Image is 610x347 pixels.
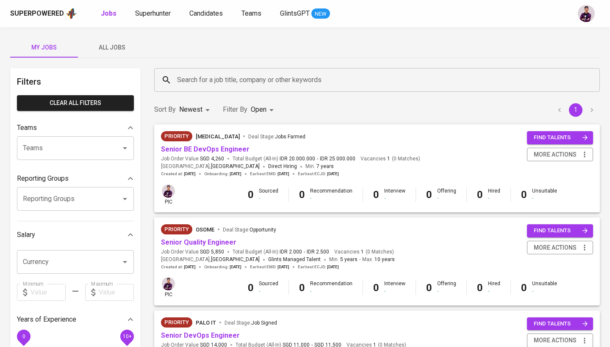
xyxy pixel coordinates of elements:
span: [DATE] [184,171,196,177]
a: Senior Quality Engineer [161,238,236,246]
span: Total Budget (All-In) [233,248,329,256]
a: GlintsGPT NEW [280,8,330,19]
input: Value [30,284,66,301]
div: pic [161,276,176,298]
div: - [310,195,352,202]
span: Earliest EMD : [250,264,289,270]
div: Interview [384,187,405,202]
span: Earliest ECJD : [298,264,339,270]
img: erwin@glints.com [162,277,175,290]
span: Candidates [189,9,223,17]
div: - [532,288,557,295]
span: Vacancies ( 0 Matches ) [360,155,420,162]
div: Newest [179,102,213,118]
div: - [259,195,278,202]
b: 0 [426,189,432,201]
span: Direct Hiring [268,163,297,169]
button: page 1 [569,103,582,117]
div: - [437,288,456,295]
span: Superhunter [135,9,171,17]
span: [DATE] [277,264,289,270]
span: 5 years [340,256,358,262]
div: Salary [17,226,134,243]
span: Created at : [161,264,196,270]
div: Hired [488,280,500,295]
span: [DATE] [327,171,339,177]
div: - [259,288,278,295]
a: Jobs [101,8,118,19]
span: Job Signed [251,320,277,326]
span: GlintsGPT [280,9,310,17]
b: Jobs [101,9,116,17]
button: find talents [527,317,593,330]
span: 10+ [122,333,131,339]
div: - [310,288,352,295]
div: Offering [437,187,456,202]
div: - [437,195,456,202]
span: - [359,256,360,264]
div: Sourced [259,187,278,202]
span: more actions [534,149,577,160]
span: 1 [386,155,390,162]
b: 0 [373,189,379,201]
p: Sort By [154,105,176,115]
b: 0 [299,282,305,294]
div: pic [161,184,176,206]
p: Salary [17,230,35,240]
span: Vacancies ( 0 Matches ) [334,248,394,256]
b: 0 [299,189,305,201]
span: Onboarding : [204,171,241,177]
span: [DATE] [277,171,289,177]
span: [DATE] [230,264,241,270]
span: Jobs Farmed [275,134,305,140]
button: Open [119,193,131,205]
span: IDR 25.000.000 [320,155,355,162]
span: Priority [161,318,192,327]
div: Open [251,102,277,118]
span: [DATE] [184,264,196,270]
input: Value [99,284,134,301]
span: IDR 2.000 [280,248,302,256]
span: Max. [362,256,395,262]
span: - [304,248,305,256]
b: 0 [477,282,483,294]
b: 0 [426,282,432,294]
span: [GEOGRAPHIC_DATA] [211,162,260,171]
span: My Jobs [15,42,73,53]
span: Min. [329,256,358,262]
div: Sourced [259,280,278,295]
div: - [384,195,405,202]
span: [GEOGRAPHIC_DATA] [211,256,260,264]
span: Created at : [161,171,196,177]
p: Years of Experience [17,314,76,325]
button: more actions [527,148,593,162]
span: Deal Stage : [248,134,305,140]
div: - [488,288,500,295]
span: find talents [534,319,588,329]
div: Superpowered [10,9,64,19]
div: Unsuitable [532,187,557,202]
span: Osome [196,226,214,233]
div: New Job received from Demand Team [161,131,192,141]
span: Job Order Value [161,248,224,256]
div: - [532,195,557,202]
span: Teams [241,9,261,17]
b: 0 [373,282,379,294]
button: find talents [527,131,593,144]
a: Teams [241,8,263,19]
h6: Filters [17,75,134,88]
span: SGD 4,260 [200,155,224,162]
div: Teams [17,119,134,136]
span: [DATE] [327,264,339,270]
img: erwin@glints.com [578,5,595,22]
b: 0 [477,189,483,201]
b: 0 [521,189,527,201]
button: Open [119,256,131,268]
span: Palo IT [196,319,216,326]
span: Total Budget (All-In) [233,155,355,162]
span: Earliest ECJD : [298,171,339,177]
span: more actions [534,242,577,253]
button: find talents [527,224,593,237]
span: [GEOGRAPHIC_DATA] , [161,162,260,171]
span: Earliest EMD : [250,171,289,177]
